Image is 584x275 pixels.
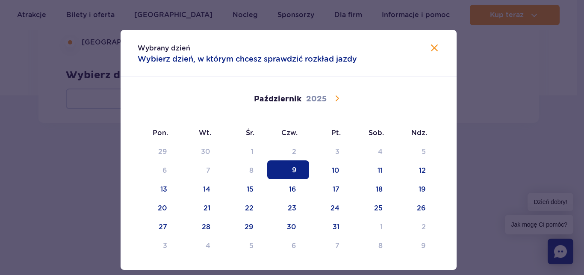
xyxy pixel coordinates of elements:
span: Sob. [353,128,396,138]
span: Październik 31, 2025 [310,217,352,236]
span: Wrzesień 30, 2025 [181,142,223,160]
span: Pon. [138,128,181,138]
span: Pt. [310,128,353,138]
span: Październik 27, 2025 [138,217,180,236]
span: Październik 9, 2025 [267,160,309,179]
span: Listopad 8, 2025 [354,236,395,254]
span: Październik 6, 2025 [138,160,180,179]
span: Czw. [267,128,310,138]
span: Październik 25, 2025 [354,198,395,217]
span: Październik 14, 2025 [181,179,223,198]
span: Październik 19, 2025 [397,179,439,198]
span: Październik 5, 2025 [397,142,439,160]
span: Październik 29, 2025 [224,217,266,236]
span: Październik 1, 2025 [224,142,266,160]
span: Październik 18, 2025 [354,179,395,198]
span: Październik 22, 2025 [224,198,266,217]
span: Listopad 7, 2025 [310,236,352,254]
span: Październik [254,94,301,104]
span: Listopad 3, 2025 [138,236,180,254]
span: Listopad 9, 2025 [397,236,439,254]
span: Październik 30, 2025 [267,217,309,236]
span: Październik 8, 2025 [224,160,266,179]
span: Październik 28, 2025 [181,217,223,236]
span: Wybrany dzień [138,44,190,52]
span: Październik 12, 2025 [397,160,439,179]
span: Październik 2, 2025 [267,142,309,160]
span: Październik 7, 2025 [181,160,223,179]
span: Październik 24, 2025 [310,198,352,217]
span: Wrzesień 29, 2025 [138,142,180,160]
span: Październik 23, 2025 [267,198,309,217]
span: Październik 21, 2025 [181,198,223,217]
span: Październik 3, 2025 [310,142,352,160]
span: Wybierz dzień, w którym chcesz sprawdzić rozkład jazdy [138,53,357,65]
span: Listopad 5, 2025 [224,236,266,254]
span: Październik 11, 2025 [354,160,395,179]
span: Październik 4, 2025 [354,142,395,160]
span: Październik 20, 2025 [138,198,180,217]
span: Wt. [180,128,224,138]
span: Listopad 6, 2025 [267,236,309,254]
span: Listopad 1, 2025 [354,217,395,236]
span: Październik 26, 2025 [397,198,439,217]
span: Październik 17, 2025 [310,179,352,198]
span: Październik 16, 2025 [267,179,309,198]
span: Śr. [224,128,267,138]
span: Ndz. [396,128,439,138]
span: Październik 15, 2025 [224,179,266,198]
span: Październik 13, 2025 [138,179,180,198]
span: Październik 10, 2025 [310,160,352,179]
span: Listopad 2, 2025 [397,217,439,236]
span: Listopad 4, 2025 [181,236,223,254]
